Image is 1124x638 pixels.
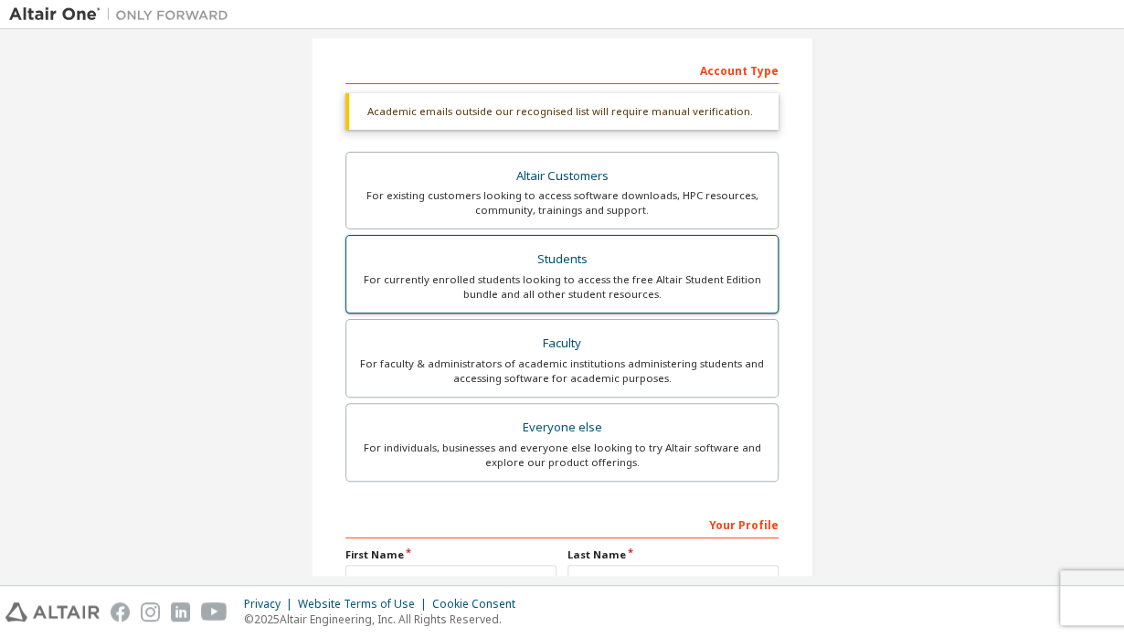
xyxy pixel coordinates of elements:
img: altair_logo.svg [5,602,100,622]
div: Website Terms of Use [298,597,432,611]
label: Last Name [567,548,779,562]
div: Account Type [345,55,779,84]
img: linkedin.svg [171,602,190,622]
div: For faculty & administrators of academic institutions administering students and accessing softwa... [357,356,767,386]
div: For existing customers looking to access software downloads, HPC resources, community, trainings ... [357,188,767,218]
div: Students [357,247,767,272]
div: Faculty [357,331,767,356]
img: Altair One [9,5,238,24]
label: First Name [345,548,557,562]
div: Everyone else [357,415,767,441]
div: Cookie Consent [432,597,526,611]
div: For currently enrolled students looking to access the free Altair Student Edition bundle and all ... [357,272,767,302]
img: youtube.svg [201,602,228,622]
div: Privacy [244,597,298,611]
div: Your Profile [345,509,779,538]
p: © 2025 Altair Engineering, Inc. All Rights Reserved. [244,611,526,627]
img: instagram.svg [141,602,160,622]
div: For individuals, businesses and everyone else looking to try Altair software and explore our prod... [357,441,767,470]
div: Academic emails outside our recognised list will require manual verification. [345,93,779,130]
div: Altair Customers [357,164,767,189]
img: facebook.svg [111,602,130,622]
